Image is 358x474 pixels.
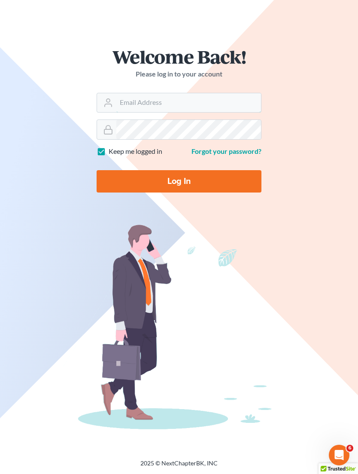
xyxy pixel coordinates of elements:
[63,220,295,438] img: businessman-ef4affc50454a16ca87281fa5a7dedfad9beb24120227e273afbe858d1a6e465.png
[329,445,349,465] iframe: Intercom live chat
[97,47,261,66] h1: Welcome Back!
[97,69,261,79] p: Please log in to your account
[116,93,261,112] input: Email Address
[97,170,261,193] input: Log In
[346,445,353,452] span: 6
[109,147,162,156] label: Keep me logged in
[191,147,261,155] a: Forgot your password?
